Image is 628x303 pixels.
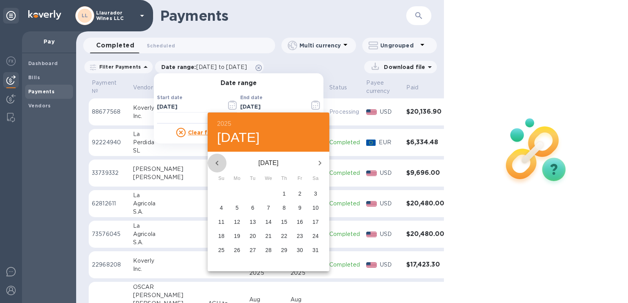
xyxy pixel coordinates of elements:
[298,189,301,197] p: 2
[312,246,319,254] p: 31
[246,215,260,229] button: 13
[246,243,260,257] button: 27
[309,201,323,215] button: 10
[281,246,287,254] p: 29
[293,187,307,201] button: 2
[277,229,291,243] button: 22
[277,187,291,201] button: 1
[214,215,228,229] button: 11
[261,215,276,229] button: 14
[234,218,240,225] p: 12
[246,175,260,183] span: Tu
[214,243,228,257] button: 25
[277,215,291,229] button: 15
[230,175,244,183] span: Mo
[214,201,228,215] button: 4
[217,118,231,129] button: 2025
[267,203,270,211] p: 7
[281,218,287,225] p: 15
[309,187,323,201] button: 3
[218,218,225,225] p: 11
[312,218,319,225] p: 17
[246,229,260,243] button: 20
[246,201,260,215] button: 6
[281,232,287,239] p: 22
[214,175,228,183] span: Su
[277,243,291,257] button: 29
[309,215,323,229] button: 17
[261,229,276,243] button: 21
[297,218,303,225] p: 16
[293,215,307,229] button: 16
[218,246,225,254] p: 25
[293,201,307,215] button: 9
[265,232,272,239] p: 21
[261,175,276,183] span: We
[283,189,286,197] p: 1
[283,203,286,211] p: 8
[298,203,301,211] p: 9
[277,201,291,215] button: 8
[218,232,225,239] p: 18
[226,158,310,168] p: [DATE]
[230,229,244,243] button: 19
[250,246,256,254] p: 27
[309,229,323,243] button: 24
[230,215,244,229] button: 12
[251,203,254,211] p: 6
[250,232,256,239] p: 20
[230,243,244,257] button: 26
[250,218,256,225] p: 13
[234,246,240,254] p: 26
[217,129,260,146] button: [DATE]
[293,175,307,183] span: Fr
[230,201,244,215] button: 5
[261,201,276,215] button: 7
[293,229,307,243] button: 23
[265,246,272,254] p: 28
[312,203,319,211] p: 10
[297,232,303,239] p: 23
[265,218,272,225] p: 14
[312,232,319,239] p: 24
[235,203,239,211] p: 5
[261,243,276,257] button: 28
[220,203,223,211] p: 4
[309,243,323,257] button: 31
[214,229,228,243] button: 18
[309,175,323,183] span: Sa
[293,243,307,257] button: 30
[234,232,240,239] p: 19
[277,175,291,183] span: Th
[314,189,317,197] p: 3
[297,246,303,254] p: 30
